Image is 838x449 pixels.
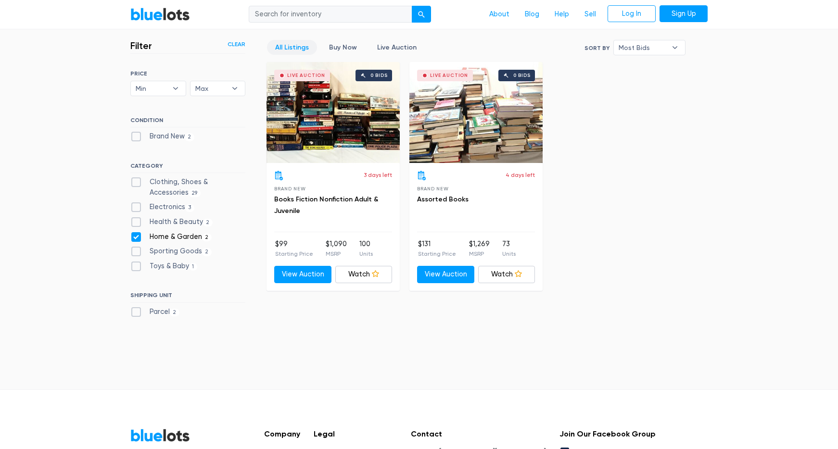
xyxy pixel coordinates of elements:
a: Live Auction [369,40,425,55]
label: Sort By [584,44,609,52]
a: Clear [228,40,245,49]
label: Health & Beauty [130,217,213,227]
p: Units [359,249,373,258]
li: $99 [275,239,313,258]
label: Parcel [130,307,179,317]
b: ▾ [665,40,685,55]
span: 2 [202,248,212,256]
a: View Auction [274,266,331,283]
h6: SHIPPING UNIT [130,292,245,302]
span: 2 [185,133,194,141]
li: $1,269 [469,239,490,258]
h5: Company [264,429,300,438]
a: All Listings [267,40,317,55]
h3: Filter [130,40,152,51]
span: 2 [203,219,213,226]
li: $131 [418,239,456,258]
h5: Contact [411,429,546,438]
a: Watch [335,266,393,283]
span: 2 [202,234,212,241]
label: Electronics [130,202,194,212]
a: Live Auction 0 bids [267,62,400,163]
a: Buy Now [321,40,365,55]
span: 2 [170,309,179,316]
h5: Join Our Facebook Group [559,429,656,438]
li: 73 [502,239,516,258]
a: Sign Up [660,5,708,23]
p: 3 days left [364,171,392,179]
a: BlueLots [130,428,190,442]
li: 100 [359,239,373,258]
h6: CATEGORY [130,162,245,173]
p: Units [502,249,516,258]
span: Most Bids [619,40,667,55]
a: Live Auction 0 bids [409,62,543,163]
h5: Legal [314,429,398,438]
b: ▾ [165,81,186,96]
p: MSRP [326,249,347,258]
label: Sporting Goods [130,246,212,257]
p: MSRP [469,249,490,258]
div: 0 bids [513,73,531,78]
input: Search for inventory [249,6,412,23]
a: About [482,5,517,24]
a: Log In [608,5,656,23]
div: 0 bids [370,73,388,78]
label: Home & Garden [130,232,212,242]
span: Min [136,81,167,96]
p: Starting Price [418,249,456,258]
p: 4 days left [506,171,535,179]
label: Toys & Baby [130,261,197,272]
div: Live Auction [287,73,325,78]
label: Brand New [130,131,194,142]
span: 1 [189,263,197,271]
a: BlueLots [130,7,190,21]
span: Max [195,81,227,96]
li: $1,090 [326,239,347,258]
p: Starting Price [275,249,313,258]
b: ▾ [225,81,245,96]
span: Brand New [274,186,305,191]
a: Watch [478,266,535,283]
a: Help [547,5,577,24]
a: Sell [577,5,604,24]
a: View Auction [417,266,474,283]
a: Assorted Books [417,195,469,203]
span: Brand New [417,186,448,191]
span: 29 [189,189,201,197]
a: Books Fiction Nonfiction Adult & Juvenile [274,195,378,215]
span: 3 [185,204,194,212]
h6: CONDITION [130,117,245,127]
a: Blog [517,5,547,24]
div: Live Auction [430,73,468,78]
label: Clothing, Shoes & Accessories [130,177,245,198]
h6: PRICE [130,70,245,77]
